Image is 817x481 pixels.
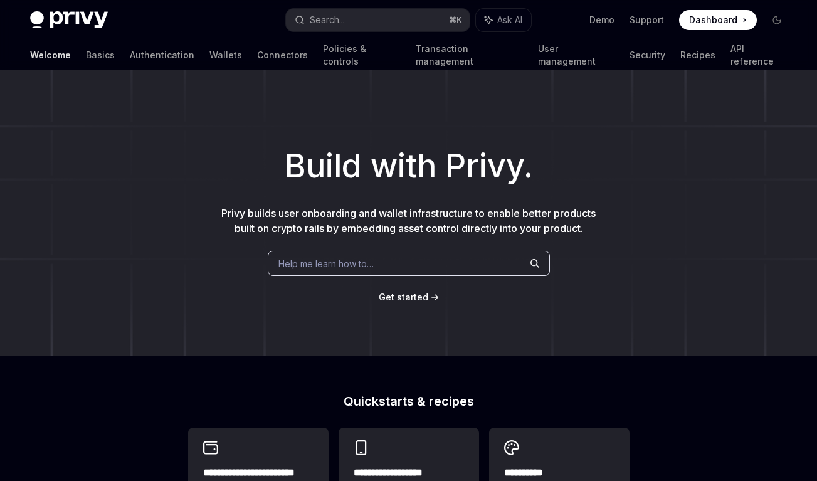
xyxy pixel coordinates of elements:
[323,40,401,70] a: Policies & controls
[30,40,71,70] a: Welcome
[589,14,614,26] a: Demo
[30,11,108,29] img: dark logo
[20,142,797,191] h1: Build with Privy.
[379,292,428,302] span: Get started
[221,207,596,235] span: Privy builds user onboarding and wallet infrastructure to enable better products built on crypto ...
[278,257,374,270] span: Help me learn how to…
[379,291,428,304] a: Get started
[86,40,115,70] a: Basics
[680,40,715,70] a: Recipes
[497,14,522,26] span: Ask AI
[730,40,787,70] a: API reference
[130,40,194,70] a: Authentication
[679,10,757,30] a: Dashboard
[209,40,242,70] a: Wallets
[449,15,462,25] span: ⌘ K
[476,9,531,31] button: Ask AI
[286,9,470,31] button: Search...⌘K
[416,40,523,70] a: Transaction management
[310,13,345,28] div: Search...
[689,14,737,26] span: Dashboard
[188,395,630,408] h2: Quickstarts & recipes
[630,40,665,70] a: Security
[257,40,308,70] a: Connectors
[630,14,664,26] a: Support
[767,10,787,30] button: Toggle dark mode
[538,40,614,70] a: User management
